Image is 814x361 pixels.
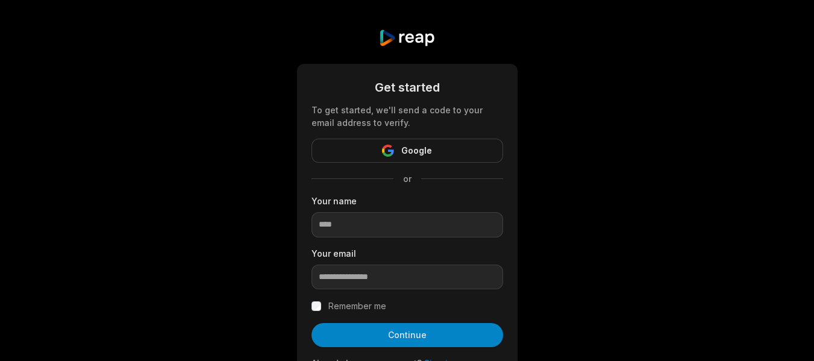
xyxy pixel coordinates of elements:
[328,299,386,313] label: Remember me
[401,143,432,158] span: Google
[312,323,503,347] button: Continue
[312,104,503,129] div: To get started, we'll send a code to your email address to verify.
[312,247,503,260] label: Your email
[393,172,421,185] span: or
[312,195,503,207] label: Your name
[312,78,503,96] div: Get started
[312,139,503,163] button: Google
[378,29,436,47] img: reap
